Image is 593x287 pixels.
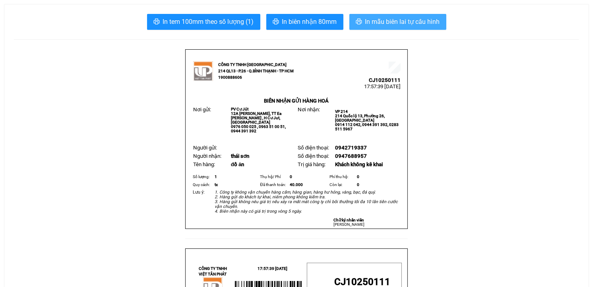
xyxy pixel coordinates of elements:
[328,173,356,181] td: Phí thu hộ:
[349,14,446,30] button: printerIn mẫu biên lai tự cấu hình
[335,109,348,114] span: VP 214
[264,98,329,104] strong: BIÊN NHẬN GỬI HÀNG HOÁ
[335,114,385,122] span: 214 Quốc lộ 13, Phường 26, [GEOGRAPHIC_DATA]
[335,122,399,131] span: 0914 112 042, 0944 391 392, 0283 511 5967
[193,107,211,112] span: Nơi gửi:
[231,161,244,167] span: đồ ăn
[266,14,343,30] button: printerIn biên nhận 80mm
[259,173,289,181] td: Thụ hộ/ Phí
[364,83,401,89] span: 17:57:39 [DATE]
[231,124,286,133] span: 0976 050 025 , 0963 51 00 51, 0944 391 392
[298,153,329,159] span: Số điện thoại:
[335,161,383,167] span: Khách không kê khai
[199,266,227,276] strong: CÔNG TY TNHH VIỆT TÂN PHÁT
[192,181,213,189] td: Quy cách:
[290,175,292,179] span: 0
[192,173,213,181] td: Số lượng:
[356,18,362,26] span: printer
[147,14,260,30] button: printerIn tem 100mm theo số lượng (1)
[193,61,213,81] img: logo
[333,222,364,227] span: [PERSON_NAME]
[298,107,320,112] span: Nơi nhận:
[215,175,217,179] span: 1
[298,145,329,151] span: Số điện thoại:
[365,17,440,27] span: In mẫu biên lai tự cấu hình
[333,218,364,222] strong: Chữ ký nhân viên
[273,18,279,26] span: printer
[218,62,294,80] strong: CÔNG TY TNHH [GEOGRAPHIC_DATA] 214 QL13 - P.26 - Q.BÌNH THẠNH - TP HCM 1900888606
[215,182,218,187] span: tx
[193,145,217,151] span: Người gửi:
[357,175,359,179] span: 0
[193,153,221,159] span: Người nhận:
[357,182,359,187] span: 0
[231,107,248,111] span: PV Cư Jút
[282,17,337,27] span: In biên nhận 80mm
[259,181,289,189] td: Đã thanh toán:
[369,77,401,83] span: CJ10250111
[231,111,281,124] span: 12A [PERSON_NAME], TT Ea [PERSON_NAME] , H Cư Jut, [GEOGRAPHIC_DATA]
[193,161,215,167] span: Tên hàng:
[215,190,398,214] em: 1. Công ty không vận chuyển hàng cấm, hàng gian, hàng hư hỏng, vàng, bạc, đá quý. 2. Hàng gửi do ...
[193,190,205,195] span: Lưu ý:
[163,17,254,27] span: In tem 100mm theo số lượng (1)
[231,153,249,159] span: thái sơn
[258,266,287,271] span: 17:57:39 [DATE]
[290,182,303,187] span: 40.000
[298,161,326,167] span: Trị giá hàng:
[328,181,356,189] td: Còn lại:
[335,153,367,159] span: 0947688957
[335,145,367,151] span: 0942719337
[153,18,160,26] span: printer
